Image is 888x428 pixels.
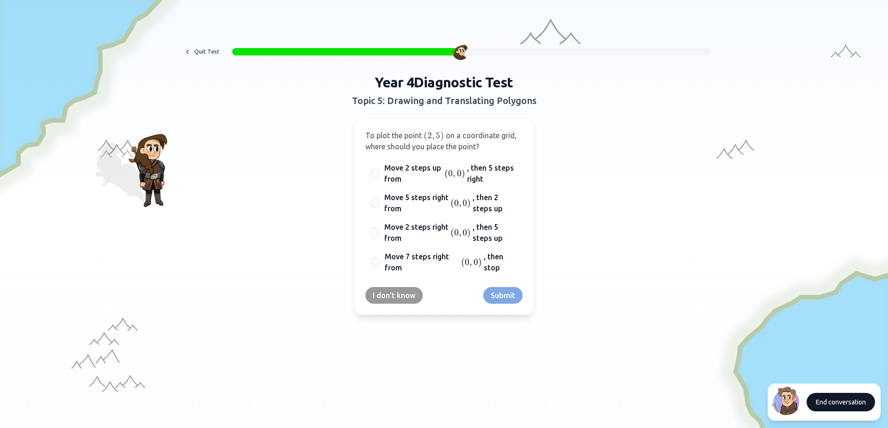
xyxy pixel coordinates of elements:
span: 0 [454,198,459,208]
span: 5 [436,130,440,141]
span: 0 [462,227,467,238]
button: I don't know [365,287,423,304]
span: Move 7 steps right from [385,251,459,273]
span: ) [440,130,444,141]
span: 0 [448,168,453,178]
span: ( [444,168,448,178]
span: 2 [427,130,432,141]
span: , then 2 steps up [473,192,517,214]
span: 0 [474,257,478,267]
span: , [459,198,461,208]
span: 0 [462,198,467,208]
span: ) [478,257,482,267]
img: North [771,385,801,415]
span: ( [424,130,427,141]
span: ( [450,227,454,238]
img: Character [452,43,469,60]
span: ) [462,168,465,178]
span: , [459,227,461,238]
span: ( [461,257,465,267]
span: , then 5 steps up [473,221,517,244]
span: , then 5 steps right [467,162,517,184]
span: To plot the point [365,131,422,140]
span: , [432,130,434,141]
span: ( [450,198,454,208]
button: Quit Test [178,44,225,59]
span: ) [467,198,471,208]
span: 0 [465,257,469,267]
span: Move 5 steps right from [384,192,449,214]
span: Move 2 steps right from [384,221,449,244]
button: End conversation [807,393,875,411]
span: , then stop [484,251,517,273]
span: , [453,168,455,178]
span: ) [467,227,471,238]
span: , [469,257,472,267]
h1: Year 4 Diagnostic Test [274,74,614,91]
h2: Topic 5: Drawing and Translating Polygons [274,94,614,107]
span: 0 [457,168,462,178]
span: Move 2 steps up from [384,162,443,184]
span: 0 [454,227,459,238]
